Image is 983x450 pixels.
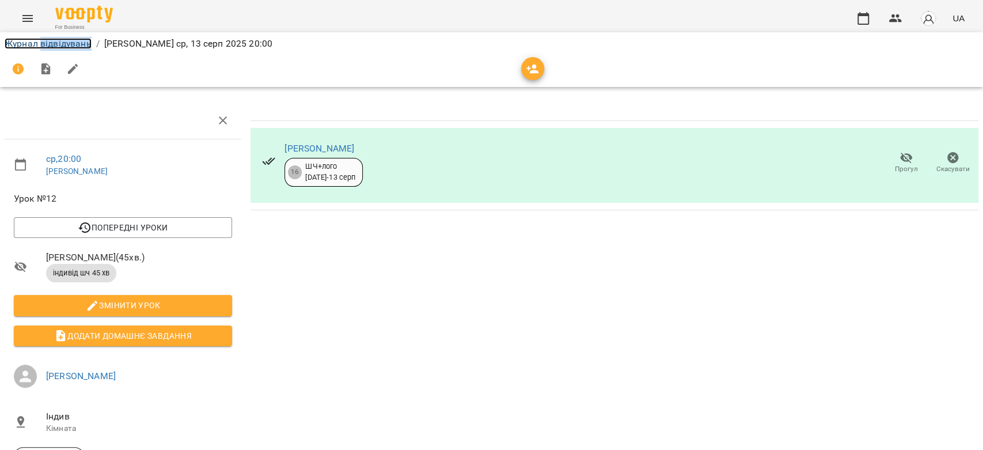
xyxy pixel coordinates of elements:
a: [PERSON_NAME] [284,143,354,154]
p: Кімната [46,423,232,434]
span: Змінити урок [23,298,223,312]
button: Прогул [883,147,929,179]
span: Попередні уроки [23,221,223,235]
span: індивід шч 45 хв [46,268,116,278]
div: 16 [288,165,302,179]
a: Журнал відвідувань [5,38,92,49]
span: Індив [46,410,232,423]
button: Menu [14,5,41,32]
a: ср , 20:00 [46,153,81,164]
button: Скасувати [929,147,976,179]
span: [PERSON_NAME] ( 45 хв. ) [46,251,232,264]
button: Додати домашнє завдання [14,326,232,346]
button: Змінити урок [14,295,232,316]
img: avatar_s.png [920,10,936,27]
div: ШЧ+лого [DATE] - 13 серп [305,161,355,183]
span: Урок №12 [14,192,232,206]
span: For Business [55,24,113,31]
a: [PERSON_NAME] [46,370,116,381]
button: Попередні уроки [14,217,232,238]
span: Прогул [895,164,918,174]
p: [PERSON_NAME] ср, 13 серп 2025 20:00 [104,37,272,51]
span: Додати домашнє завдання [23,329,223,343]
nav: breadcrumb [5,37,978,51]
img: Voopty Logo [55,6,113,22]
li: / [96,37,100,51]
span: UA [952,12,965,24]
span: Скасувати [936,164,970,174]
button: UA [948,7,969,29]
a: [PERSON_NAME] [46,167,108,176]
